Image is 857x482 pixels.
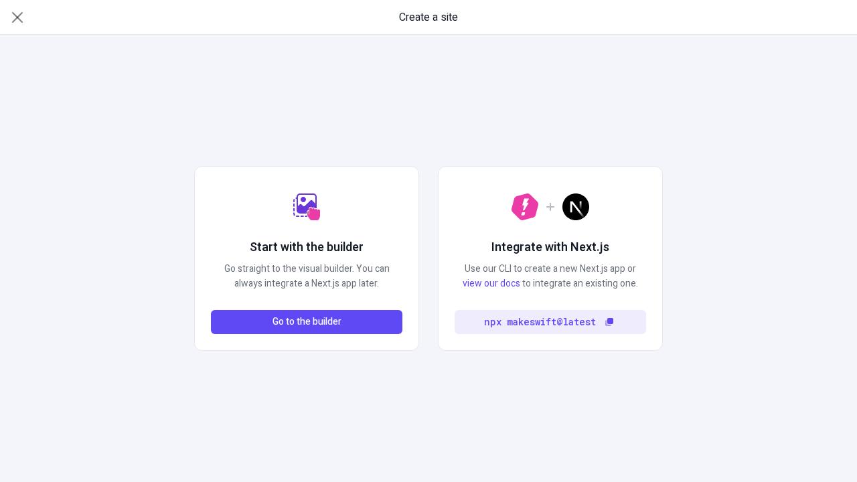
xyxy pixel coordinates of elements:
span: Create a site [399,9,458,25]
span: Go to the builder [272,315,341,329]
h2: Integrate with Next.js [491,239,609,256]
code: npx makeswift@latest [484,315,596,329]
a: view our docs [463,276,520,291]
button: Go to the builder [211,310,402,334]
p: Use our CLI to create a new Next.js app or to integrate an existing one. [455,262,646,291]
h2: Start with the builder [250,239,364,256]
p: Go straight to the visual builder. You can always integrate a Next.js app later. [211,262,402,291]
